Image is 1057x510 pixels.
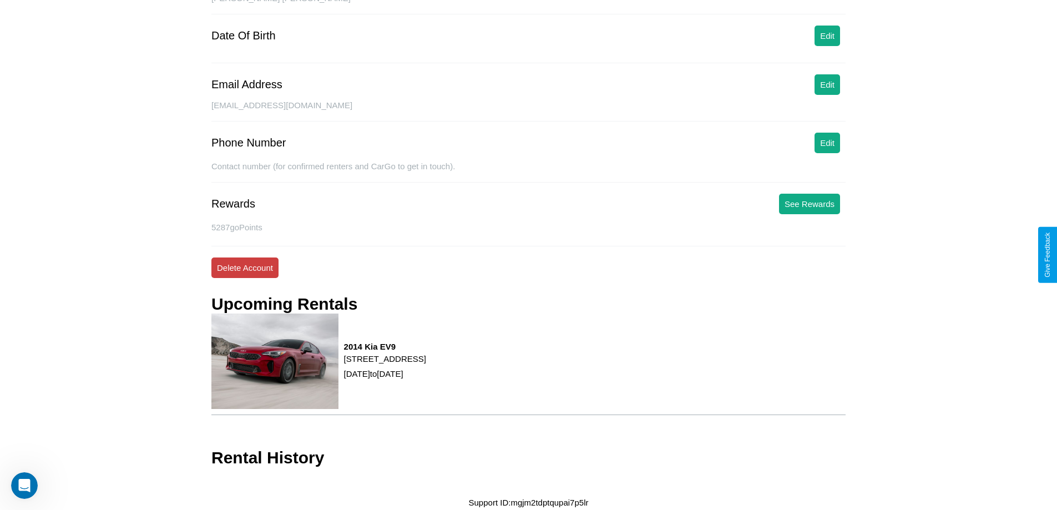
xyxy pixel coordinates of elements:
[211,100,846,122] div: [EMAIL_ADDRESS][DOMAIN_NAME]
[211,29,276,42] div: Date Of Birth
[344,342,426,351] h3: 2014 Kia EV9
[211,314,338,408] img: rental
[344,366,426,381] p: [DATE] to [DATE]
[11,472,38,499] iframe: Intercom live chat
[211,161,846,183] div: Contact number (for confirmed renters and CarGo to get in touch).
[211,295,357,314] h3: Upcoming Rentals
[211,137,286,149] div: Phone Number
[815,133,840,153] button: Edit
[815,74,840,95] button: Edit
[211,78,282,91] div: Email Address
[815,26,840,46] button: Edit
[211,257,279,278] button: Delete Account
[344,351,426,366] p: [STREET_ADDRESS]
[211,448,324,467] h3: Rental History
[1044,233,1051,277] div: Give Feedback
[211,198,255,210] div: Rewards
[211,220,846,235] p: 5287 goPoints
[779,194,840,214] button: See Rewards
[469,495,589,510] p: Support ID: mgjm2tdptqupai7p5lr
